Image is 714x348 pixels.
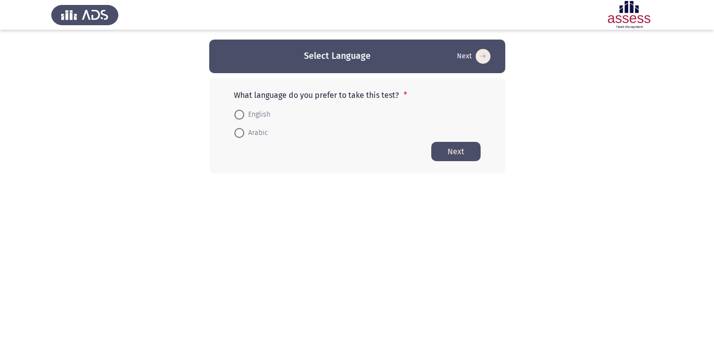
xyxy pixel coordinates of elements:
[244,109,270,121] span: English
[596,1,663,29] img: Assessment logo of OCM R1 ASSESS
[431,142,481,161] button: Start assessment
[234,90,481,100] p: What language do you prefer to take this test?
[51,1,118,29] img: Assess Talent Management logo
[454,48,493,64] button: Start assessment
[304,50,371,62] h3: Select Language
[244,127,268,139] span: Arabic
